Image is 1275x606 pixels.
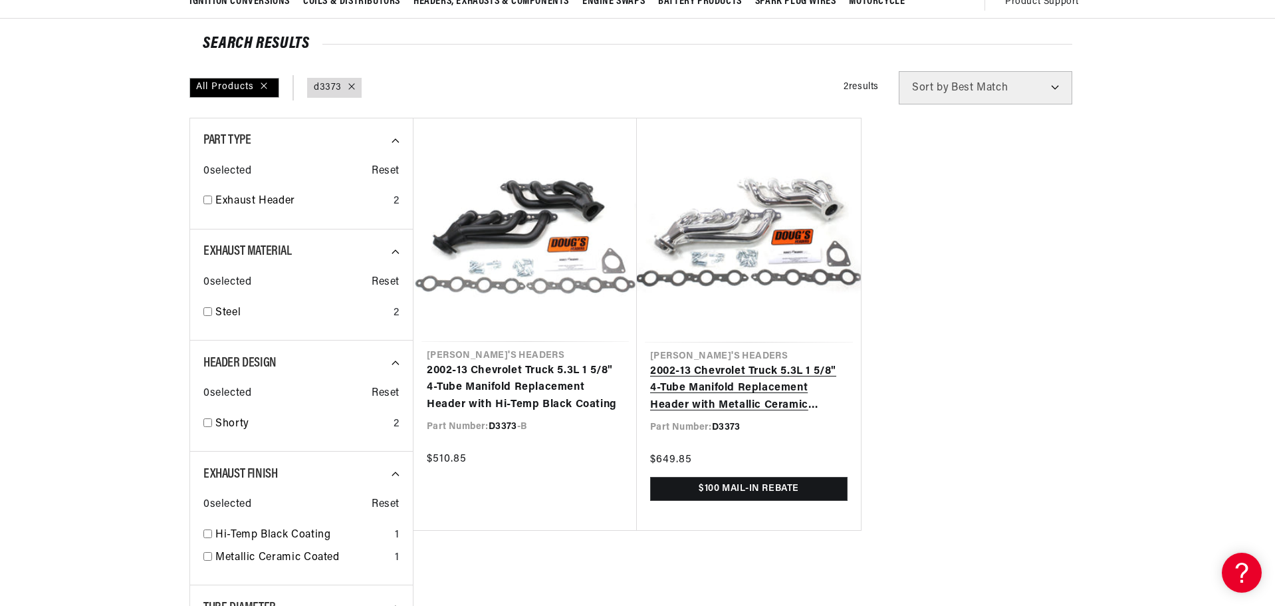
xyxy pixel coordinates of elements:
[372,274,400,291] span: Reset
[395,527,400,544] div: 1
[203,163,251,180] span: 0 selected
[189,78,279,98] div: All Products
[215,305,388,322] a: Steel
[394,193,400,210] div: 2
[650,363,848,414] a: 2002-13 Chevrolet Truck 5.3L 1 5/8" 4-Tube Manifold Replacement Header with Metallic Ceramic Coating
[215,527,390,544] a: Hi-Temp Black Coating
[844,82,879,92] span: 2 results
[912,82,949,93] span: Sort by
[203,468,277,481] span: Exhaust Finish
[203,134,251,147] span: Part Type
[395,549,400,567] div: 1
[203,385,251,402] span: 0 selected
[394,305,400,322] div: 2
[394,416,400,433] div: 2
[215,193,388,210] a: Exhaust Header
[314,80,342,95] a: d3373
[899,71,1072,104] select: Sort by
[427,363,624,414] a: 2002-13 Chevrolet Truck 5.3L 1 5/8" 4-Tube Manifold Replacement Header with Hi-Temp Black Coating
[203,274,251,291] span: 0 selected
[203,357,277,370] span: Header Design
[203,245,292,258] span: Exhaust Material
[203,37,1072,51] div: SEARCH RESULTS
[372,163,400,180] span: Reset
[372,385,400,402] span: Reset
[215,416,388,433] a: Shorty
[372,496,400,514] span: Reset
[215,549,390,567] a: Metallic Ceramic Coated
[203,496,251,514] span: 0 selected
